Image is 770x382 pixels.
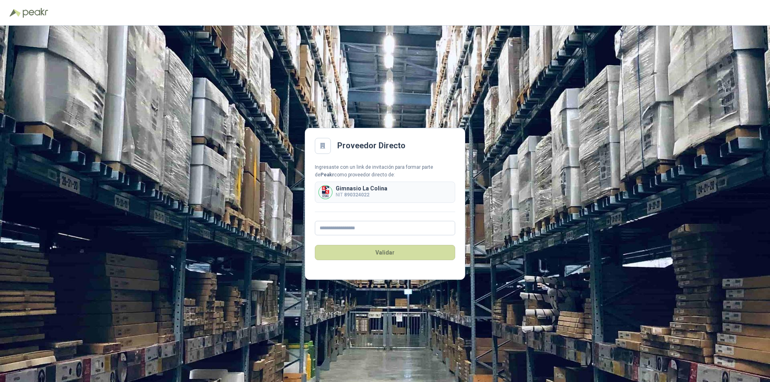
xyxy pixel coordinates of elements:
[10,9,21,17] img: Logo
[337,139,405,152] h2: Proveedor Directo
[319,186,332,199] img: Company Logo
[315,245,455,260] button: Validar
[315,164,455,179] div: Ingresaste con un link de invitación para formar parte de como proveedor directo de:
[336,186,387,191] p: Gimnasio La Colina
[320,172,334,178] b: Peakr
[336,191,387,199] p: NIT
[22,8,48,18] img: Peakr
[344,192,369,198] b: 890324022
